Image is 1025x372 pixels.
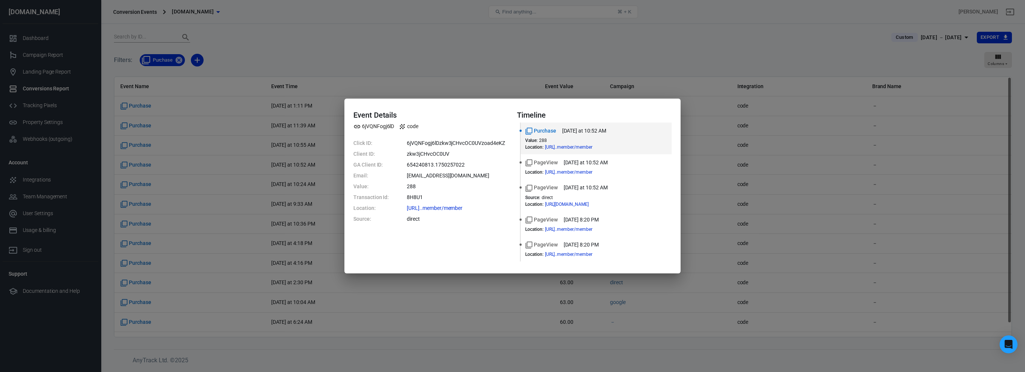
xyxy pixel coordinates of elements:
[525,202,544,207] dt: Location :
[525,216,558,224] span: Standard event name
[525,170,544,175] dt: Location :
[353,193,389,201] dt: Transaction Id:
[545,170,606,174] span: https://www.omegaindexer.com/amember/member
[1000,335,1018,353] div: Open Intercom Messenger
[353,111,508,120] h4: Event Details
[542,195,553,200] span: direct
[562,127,606,135] time: 2025-09-29T10:52:12+03:00
[545,145,606,149] span: https://www.omegaindexer.com/amember/member
[525,227,544,232] dt: Location :
[545,252,606,257] span: https://www.omegaindexer.com/amember/member
[407,172,508,180] dd: mydreamcompanion@gmail.com
[407,205,476,211] span: https://www.omegaindexer.com/amember/member
[525,195,540,200] dt: Source :
[525,241,558,249] span: Standard event name
[353,204,389,212] dt: Location:
[525,138,538,143] dt: Value :
[407,183,508,190] dd: 288
[353,215,389,223] dt: Source:
[353,183,389,190] dt: Value:
[564,216,599,224] time: 2025-09-26T20:20:41+03:00
[564,159,608,167] time: 2025-09-29T10:52:12+03:00
[407,161,508,169] dd: 654240813.1750257022
[353,161,389,169] dt: GA Client ID:
[539,138,547,143] span: 288
[525,145,544,150] dt: Location :
[525,159,558,167] span: Standard event name
[564,184,608,192] time: 2025-09-29T10:52:09+03:00
[525,127,556,135] span: Standard event name
[407,150,508,158] dd: zkw3jCHvcOC0UV
[353,139,389,147] dt: Click ID:
[545,202,602,207] span: https://www.omegaindexer.com/
[353,123,394,130] span: Property
[517,111,672,120] h4: Timeline
[399,123,418,130] span: Integration
[407,193,508,201] dd: 8H8U1
[407,139,508,147] dd: 6jVQNFogj6lDzkw3jCHvcOC0UVzoad4eKZ
[545,227,606,232] span: https://www.omegaindexer.com/amember/member
[564,241,599,249] time: 2025-09-26T20:20:41+03:00
[407,215,508,223] dd: direct
[353,150,389,158] dt: Client ID:
[525,184,558,192] span: Standard event name
[353,172,389,180] dt: Email:
[525,252,544,257] dt: Location :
